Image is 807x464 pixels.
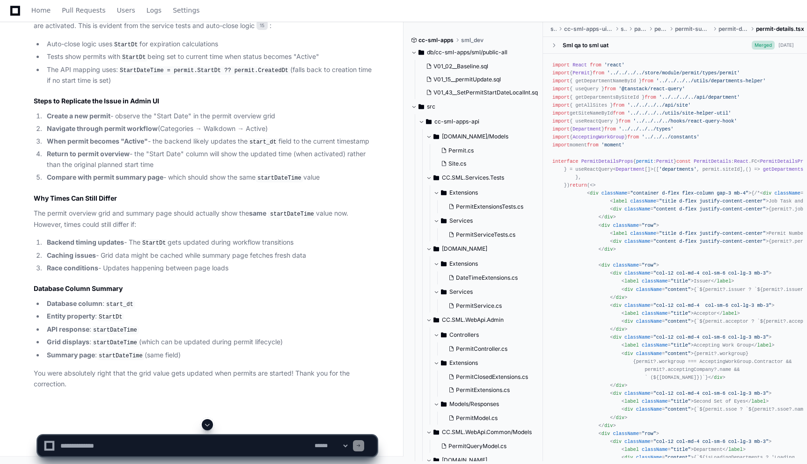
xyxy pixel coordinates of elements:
[642,399,668,404] span: className
[711,278,734,284] span: </ >
[624,319,633,324] span: div
[445,299,538,312] button: PermitService.cs
[418,114,543,129] button: cc-sml-apps-api
[642,342,668,348] span: className
[627,102,691,108] span: '../../../../api/site'
[624,303,650,308] span: className
[552,94,570,100] span: import
[91,326,139,334] code: startDateTime
[433,314,439,326] svg: Directory
[622,286,694,292] span: < = >
[426,170,543,185] button: CC.SML.Services.Tests
[613,391,621,396] span: div
[756,25,804,33] span: permit-details.tsx
[117,7,135,13] span: Users
[659,198,766,204] span: "title d-flex justify-content-center"
[47,338,89,346] strong: Grid displays
[442,133,508,140] span: [DOMAIN_NAME]/Models
[449,400,499,408] span: Models/Responses
[642,134,699,140] span: '../../../constants'
[44,298,377,310] li: :
[442,174,504,181] span: CC.SML.Services.Tests
[752,41,775,50] span: Merged
[44,350,377,361] li: : (same field)
[642,222,656,228] span: "row"
[587,190,751,196] span: < = >
[418,101,424,112] svg: Directory
[449,260,478,268] span: Extensions
[449,359,478,367] span: Extensions
[456,386,510,394] span: PermitExtensions.cs
[422,60,538,73] button: V01_02__Baseline.sql
[624,342,639,348] span: label
[44,337,377,348] li: : (which can be updated during permit lifecycle)
[619,86,685,92] span: '@tanstack/react-query'
[34,284,377,293] h2: Database Column Summary
[590,182,595,188] span: <>
[656,78,766,84] span: '../../../../utils/departments-helper'
[427,49,507,56] span: db/cc-sml-apps/sml/public-all
[433,284,543,299] button: Services
[44,250,377,261] li: - Grid data might be cached while summary page fetches fresh data
[411,99,536,114] button: src
[434,118,479,125] span: cc-sml-apps-api
[461,36,484,44] span: sml_dev
[257,21,268,30] span: 15
[140,239,168,247] code: StartDt
[622,342,694,348] span: < = >
[441,187,447,198] svg: Directory
[723,166,740,172] span: siteId
[653,206,766,212] span: "content d-flex justify-content-center"
[426,116,432,127] svg: Directory
[173,7,199,13] span: Settings
[734,158,748,164] span: React
[437,157,538,170] button: Site.cs
[613,198,627,204] span: label
[723,311,737,316] span: label
[627,134,639,140] span: from
[665,350,690,356] span: "content"
[572,134,624,140] span: AcceptingWorkGroup
[147,7,161,13] span: Logs
[599,262,659,268] span: < = >
[610,326,627,332] span: </ >
[552,142,570,148] span: import
[442,316,504,324] span: CC.SML.WebApi.Admin
[616,294,624,300] span: div
[456,231,515,239] span: PermitServiceTests.cs
[590,62,602,68] span: from
[433,213,543,228] button: Services
[659,230,766,236] span: "title d-flex justify-content-center"
[613,222,638,228] span: className
[47,264,98,272] strong: Race conditions
[47,251,96,259] strong: Caching issues
[422,73,538,86] button: V01_15__permitUpdate.sql
[34,208,377,230] p: The permit overview grid and summary page should actually show the value now. However, times coul...
[44,149,377,170] li: - the "Start Date" column will show the updated time (when activated) rather than the original pl...
[630,190,748,196] span: "container d-flex flex-column gap-3 mb-4"
[622,278,694,284] span: < = >
[610,230,769,236] span: < = >
[602,190,627,196] span: className
[671,342,691,348] span: "title"
[656,158,674,164] span: Permit
[441,399,447,410] svg: Directory
[671,399,691,404] span: "title"
[633,118,737,124] span: '../../../../hooks/react-query-hook'
[456,302,502,310] span: PermitService.cs
[572,62,587,68] span: React
[433,355,543,370] button: Extensions
[602,142,624,148] span: 'moment'
[44,111,377,122] li: - observe the "Start Date" in the permit overview grid
[552,102,570,108] span: import
[659,166,697,172] span: 'departments'
[610,334,771,340] span: < = >
[445,384,538,397] button: PermitExtensions.cs
[34,96,377,106] h2: Steps to Replicate the Issue in Admin UI
[118,66,290,75] code: StartDateTime = permit.StartDt ?? permit.CreatedDt
[442,245,487,253] span: [DOMAIN_NAME]
[622,311,694,316] span: < = >
[624,391,650,396] span: className
[426,312,543,327] button: CC.SML.WebApi.Admin
[624,350,633,356] span: div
